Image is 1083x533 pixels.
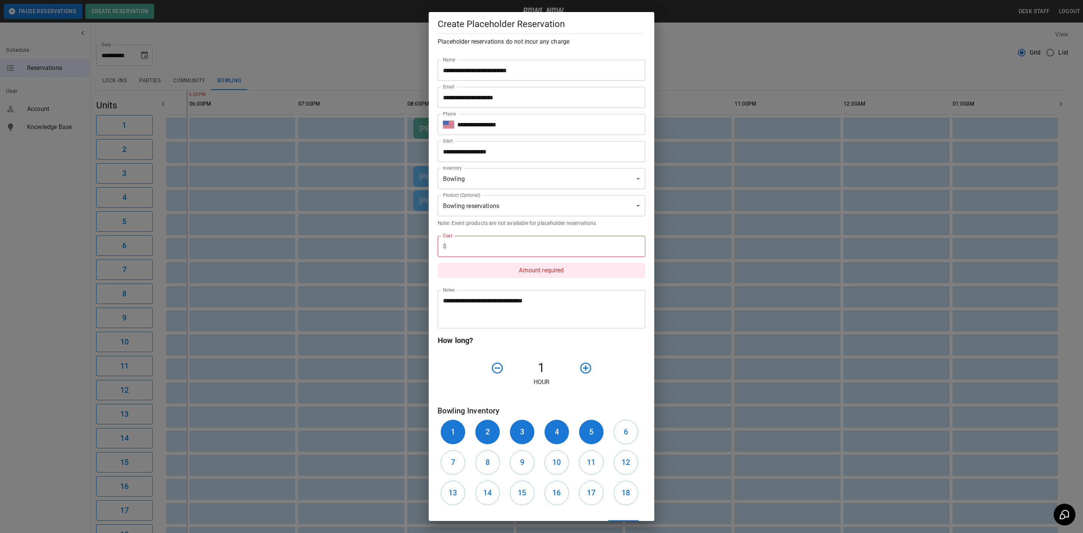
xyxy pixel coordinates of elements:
[579,420,604,444] button: 5
[451,426,455,438] h6: 1
[587,487,595,499] h6: 17
[579,481,604,505] button: 17
[441,420,465,444] button: 1
[438,334,645,346] h6: How long?
[438,36,645,47] h6: Placeholder reservations do not incur any charge
[443,138,453,144] label: Start
[475,420,500,444] button: 2
[545,450,569,475] button: 10
[510,450,534,475] button: 9
[624,426,628,438] h6: 6
[438,219,645,227] p: Note: Event products are not available for placeholder reservations
[485,456,490,468] h6: 8
[518,487,526,499] h6: 15
[441,481,465,505] button: 13
[441,450,465,475] button: 7
[614,420,638,444] button: 6
[622,487,630,499] h6: 18
[485,426,490,438] h6: 2
[622,456,630,468] h6: 12
[438,195,645,216] div: Bowling reservations
[520,456,524,468] h6: 9
[443,119,454,130] button: Select country
[507,360,576,376] h4: 1
[438,378,645,387] p: Hour
[438,168,645,189] div: Bowling
[510,481,534,505] button: 15
[614,481,638,505] button: 18
[520,426,524,438] h6: 3
[555,426,559,438] h6: 4
[438,141,640,162] input: Choose date, selected date is Sep 27, 2025
[438,18,645,30] h5: Create Placeholder Reservation
[475,450,500,475] button: 8
[545,481,569,505] button: 16
[545,420,569,444] button: 4
[438,405,645,417] h6: Bowling Inventory
[589,426,593,438] h6: 5
[552,487,561,499] h6: 16
[443,242,446,251] p: $
[579,450,604,475] button: 11
[443,111,456,117] label: Phone
[587,456,595,468] h6: 11
[614,450,638,475] button: 12
[510,420,534,444] button: 3
[483,487,491,499] h6: 14
[475,481,500,505] button: 14
[449,487,457,499] h6: 13
[552,456,561,468] h6: 10
[438,263,645,278] p: Amount required
[451,456,455,468] h6: 7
